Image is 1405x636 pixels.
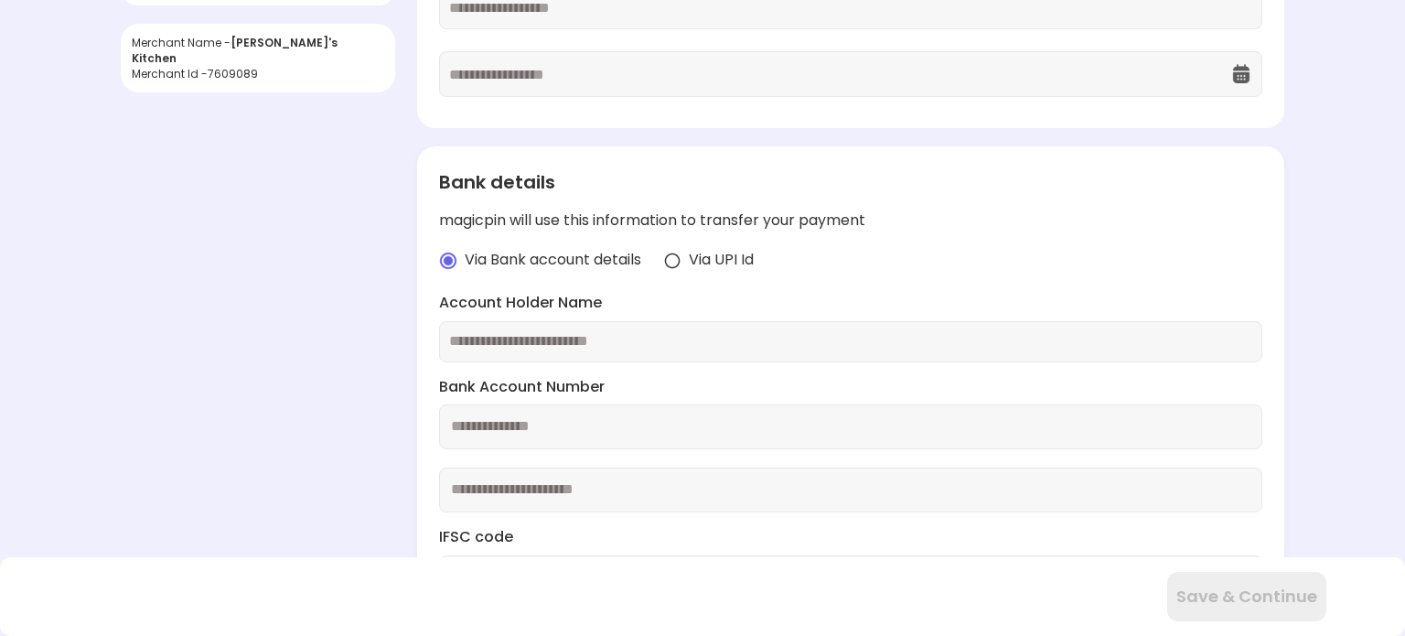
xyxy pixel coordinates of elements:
div: Merchant Id - 7609089 [132,66,384,81]
div: magicpin will use this information to transfer your payment [439,210,1262,232]
span: Via Bank account details [465,250,641,271]
label: IFSC code [439,527,1262,548]
div: Bank details [439,168,1262,196]
label: Account Holder Name [439,293,1262,314]
img: radio [663,252,681,270]
span: [PERSON_NAME]'s Kitchen [132,35,338,66]
button: Save & Continue [1167,572,1326,621]
label: Bank Account Number [439,377,1262,398]
div: Merchant Name - [132,35,384,66]
img: radio [439,252,457,270]
span: Via UPI Id [689,250,754,271]
img: OcXK764TI_dg1n3pJKAFuNcYfYqBKGvmbXteblFrPew4KBASBbPUoKPFDRZzLe5z5khKOkBCrBseVNl8W_Mqhk0wgJF92Dyy9... [1230,63,1252,85]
